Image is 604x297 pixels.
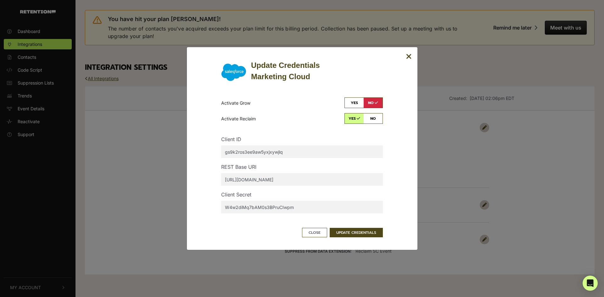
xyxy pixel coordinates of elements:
button: UPDATE CREDENTIALS [330,228,383,237]
button: Close [406,53,412,61]
input: [Client Secret] [221,201,383,213]
p: Activate Reclaim [221,115,256,122]
button: Close [302,228,327,237]
p: Activate Grow [221,100,250,106]
img: Marketing Cloud [221,60,246,84]
div: Update Credentials [251,60,383,82]
label: Client Secret [221,191,251,198]
label: Client ID [221,135,241,143]
label: REST Base URI [221,163,256,171]
input: [Client ID] [221,146,383,158]
div: Open Intercom Messenger [583,276,598,291]
strong: Marketing Cloud [251,72,310,81]
input: [REST Base URI] [221,173,383,186]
